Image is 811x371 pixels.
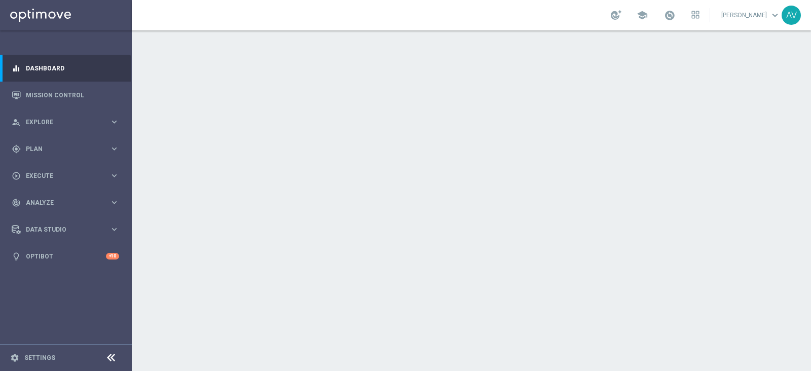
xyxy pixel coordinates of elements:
a: Dashboard [26,55,119,82]
a: [PERSON_NAME]keyboard_arrow_down [720,8,782,23]
button: track_changes Analyze keyboard_arrow_right [11,199,120,207]
i: person_search [12,118,21,127]
div: Mission Control [12,82,119,108]
span: Execute [26,173,109,179]
button: equalizer Dashboard [11,64,120,72]
span: Plan [26,146,109,152]
i: keyboard_arrow_right [109,198,119,207]
div: Plan [12,144,109,154]
i: gps_fixed [12,144,21,154]
i: keyboard_arrow_right [109,225,119,234]
div: AV [782,6,801,25]
span: Analyze [26,200,109,206]
span: Data Studio [26,227,109,233]
div: Explore [12,118,109,127]
div: Execute [12,171,109,180]
button: lightbulb Optibot +10 [11,252,120,261]
i: keyboard_arrow_right [109,144,119,154]
i: keyboard_arrow_right [109,117,119,127]
div: Optibot [12,243,119,270]
i: track_changes [12,198,21,207]
div: Analyze [12,198,109,207]
div: Dashboard [12,55,119,82]
div: +10 [106,253,119,259]
i: keyboard_arrow_right [109,171,119,180]
button: person_search Explore keyboard_arrow_right [11,118,120,126]
span: Explore [26,119,109,125]
a: Mission Control [26,82,119,108]
button: Data Studio keyboard_arrow_right [11,226,120,234]
i: lightbulb [12,252,21,261]
div: Data Studio [12,225,109,234]
a: Optibot [26,243,106,270]
span: keyboard_arrow_down [769,10,781,21]
button: Mission Control [11,91,120,99]
span: school [637,10,648,21]
a: Settings [24,355,55,361]
button: play_circle_outline Execute keyboard_arrow_right [11,172,120,180]
i: play_circle_outline [12,171,21,180]
i: equalizer [12,64,21,73]
i: settings [10,353,19,362]
button: gps_fixed Plan keyboard_arrow_right [11,145,120,153]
